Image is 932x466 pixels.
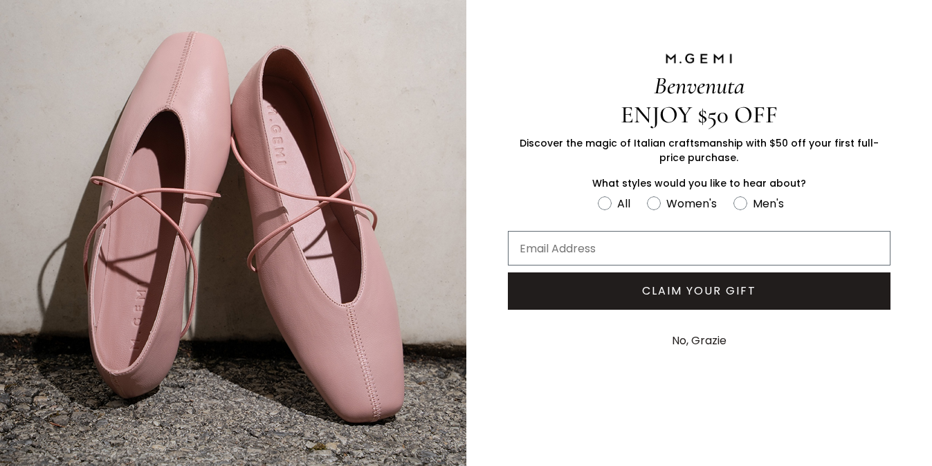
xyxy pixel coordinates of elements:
div: All [617,195,630,212]
div: Men's [753,195,784,212]
button: No, Grazie [665,324,733,358]
input: Email Address [508,231,891,265]
span: Benvenuta [654,71,744,100]
button: CLAIM YOUR GIFT [508,272,891,310]
img: M.GEMI [664,53,733,65]
span: What styles would you like to hear about? [592,176,806,190]
span: ENJOY $50 OFF [621,100,778,129]
div: Women's [666,195,717,212]
span: Discover the magic of Italian craftsmanship with $50 off your first full-price purchase. [520,136,879,165]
